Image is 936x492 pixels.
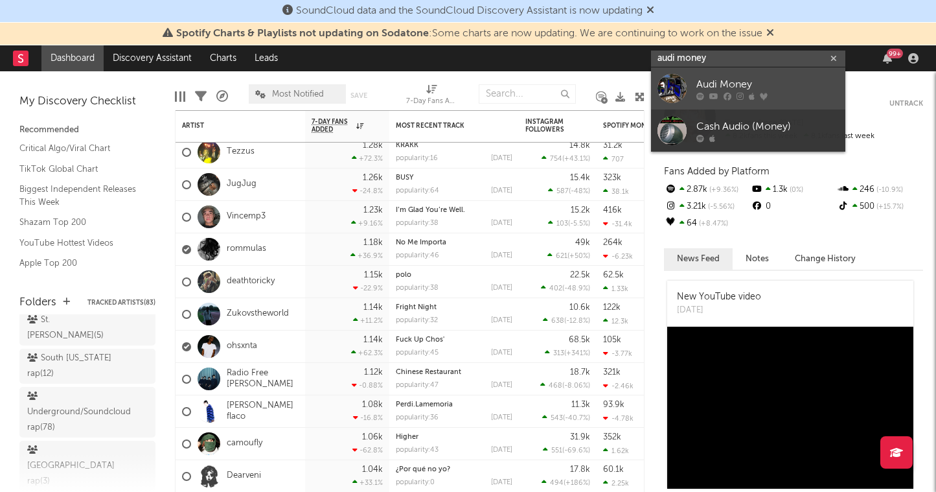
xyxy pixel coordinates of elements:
div: Most Recent Track [396,122,493,130]
div: +9.16 % [351,219,383,228]
div: 2.25k [603,479,629,487]
span: 0 % [788,187,803,194]
span: 103 [556,220,568,228]
button: Notes [733,248,782,270]
span: 551 [551,447,562,454]
input: Search for artists [651,51,845,67]
div: 122k [603,303,621,312]
div: Higher [396,434,512,441]
div: popularity: 64 [396,187,439,194]
div: ( ) [540,381,590,390]
div: 264k [603,239,622,247]
a: TikTok Global Chart [19,162,143,176]
span: -12.8 % [566,318,588,325]
span: -48 % [571,188,588,195]
div: popularity: 43 [396,447,439,454]
span: Dismiss [646,6,654,16]
div: 1.62k [603,447,629,455]
div: 49k [575,239,590,247]
div: 707 [603,155,624,163]
div: [DATE] [491,187,512,194]
a: South [US_STATE] rap(12) [19,349,155,384]
div: 68.5k [569,336,590,344]
a: Fuck Up Chos' [396,336,444,344]
div: [DATE] [491,447,512,454]
div: polo [396,272,512,279]
div: [DATE] [677,304,761,317]
div: popularity: 46 [396,252,439,259]
a: Leads [245,45,287,71]
div: 99 + [887,49,903,58]
a: polo [396,272,411,279]
div: 1.28k [363,141,383,150]
div: 1.3k [750,182,836,198]
div: 1.18k [363,239,383,247]
div: popularity: 36 [396,414,439,421]
div: 500 [837,198,923,215]
div: Folders [19,295,56,310]
button: Untrack [889,97,923,110]
div: 1.33k [603,285,628,293]
span: Fans Added by Platform [664,167,770,176]
div: Spotify Monthly Listeners [603,122,700,130]
span: 638 [551,318,564,325]
div: 323k [603,174,621,182]
div: Fright Night [396,304,512,311]
div: 1.14k [363,336,383,344]
span: +8.47 % [697,220,728,228]
span: 402 [549,285,562,292]
div: Chinese Restaurant [396,369,512,376]
div: +36.9 % [350,252,383,260]
div: +62.3 % [351,349,383,357]
span: -5.56 % [706,204,735,211]
a: Critical Algo/Viral Chart [19,141,143,156]
div: ( ) [543,446,590,454]
a: JugJug [227,179,257,190]
a: YouTube Hottest Videos [19,236,143,250]
div: Underground/Soundcloud rap ( 78 ) [27,389,131,436]
a: camoufly [227,438,262,449]
div: 246 [837,182,923,198]
div: 105k [603,336,621,344]
span: +15.7 % [874,204,904,211]
div: ( ) [545,349,590,357]
a: Higher [396,434,418,441]
div: ( ) [547,252,590,260]
a: Audi Money [651,67,845,110]
div: 0 [750,198,836,215]
div: 1.23k [363,206,383,215]
div: popularity: 45 [396,349,439,357]
span: 587 [556,188,569,195]
a: I’m Glad You’re Well. [396,207,465,214]
div: 31.2k [603,141,622,150]
div: 1.12k [364,368,383,377]
div: 1.04k [362,465,383,474]
div: [DATE] [491,285,512,292]
div: 15.4k [570,174,590,182]
div: 17.8k [570,465,590,474]
div: Edit Columns [175,78,185,115]
div: 60.1k [603,465,624,474]
div: 7-Day Fans Added (7-Day Fans Added) [406,78,458,115]
div: [DATE] [491,317,512,324]
div: Fuck Up Chos' [396,336,512,344]
div: 14.8k [569,141,590,150]
div: 1.14k [363,303,383,312]
a: [PERSON_NAME] flaco [227,401,299,423]
div: popularity: 38 [396,220,439,227]
span: 313 [553,350,564,357]
span: : Some charts are now updating. We are continuing to work on the issue [176,29,762,39]
div: South [US_STATE] rap ( 12 ) [27,351,119,382]
div: -6.23k [603,252,633,261]
a: Dearveni [227,471,261,482]
span: -5.5 % [570,220,588,228]
span: -10.9 % [874,187,903,194]
a: Charts [201,45,245,71]
div: [DATE] [491,252,512,259]
div: -31.4k [603,220,632,228]
div: 1.06k [362,433,383,441]
div: BUSY [396,174,512,182]
div: 64 [664,215,750,232]
div: Instagram Followers [525,118,571,134]
div: ( ) [548,219,590,228]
